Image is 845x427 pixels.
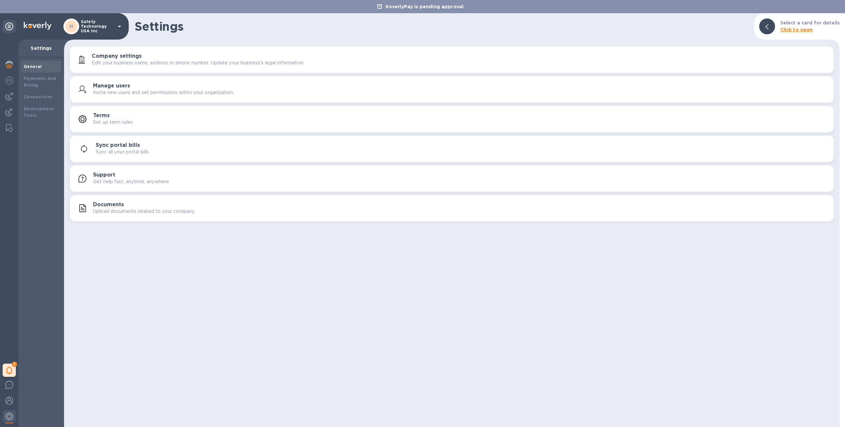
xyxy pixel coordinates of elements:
button: SupportGet help fast, anytime, anywhere [70,165,834,192]
h1: Settings [135,19,749,33]
h3: Support [93,172,115,178]
b: Development Tools [24,106,54,118]
button: Company settingsEdit your business name, address or phone number. Update your business's legal in... [70,47,834,73]
b: SI [69,24,74,29]
button: Manage usersInvite new users and set permissions within your organization. [70,76,834,103]
div: Unpin categories [3,20,16,33]
b: Click to open [780,27,813,32]
b: Select a card for details [780,20,840,25]
h3: Company settings [92,53,142,59]
img: Logo [24,22,51,30]
b: Connections [24,94,52,99]
button: DocumentsUpload documents related to your company. [70,195,834,221]
p: Safety Technology USA Inc [81,19,114,33]
p: Invite new users and set permissions within your organization. [93,89,234,96]
h3: Terms [93,113,110,119]
h3: Manage users [93,83,130,89]
span: 1 [12,362,17,367]
p: KoverlyPay is pending approval. [382,3,468,10]
h3: Documents [93,202,124,208]
b: General [24,64,42,69]
button: TermsSet up term rules [70,106,834,132]
p: Edit your business name, address or phone number. Update your business's legal information. [92,59,304,66]
p: Upload documents related to your company. [93,208,195,215]
button: Sync portal billsSync all your portal bills [70,136,834,162]
img: Foreign exchange [5,77,13,84]
p: Set up term rules [93,119,133,126]
h3: Sync portal bills [96,142,140,148]
p: Get help fast, anytime, anywhere [93,178,169,185]
p: Sync all your portal bills [96,148,149,155]
b: Payments And Billing [24,76,56,87]
p: Settings [24,45,59,51]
